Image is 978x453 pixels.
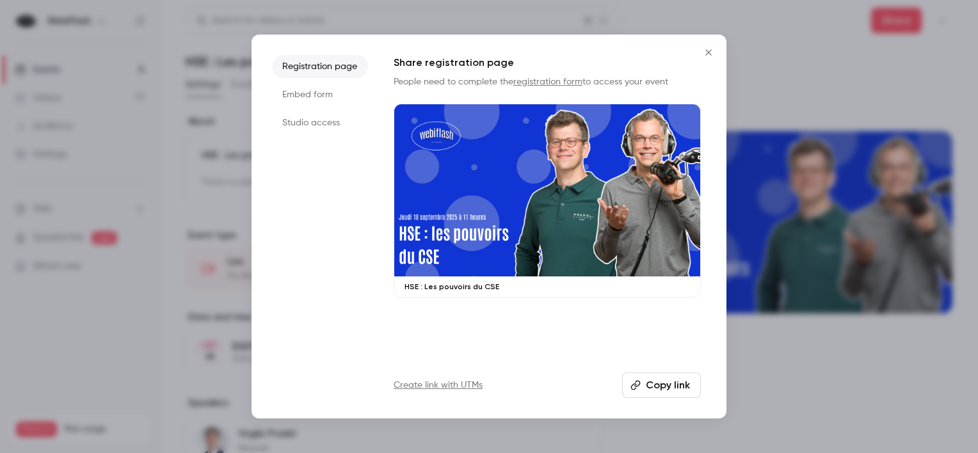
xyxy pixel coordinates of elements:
[394,75,701,88] p: People need to complete the to access your event
[394,55,701,70] h1: Share registration page
[272,83,368,106] li: Embed form
[513,77,582,86] a: registration form
[272,111,368,134] li: Studio access
[405,282,690,292] p: HSE : Les pouvoirs du CSE
[394,379,483,392] a: Create link with UTMs
[622,372,701,398] button: Copy link
[272,55,368,78] li: Registration page
[696,40,721,65] button: Close
[394,104,701,298] a: HSE : Les pouvoirs du CSE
